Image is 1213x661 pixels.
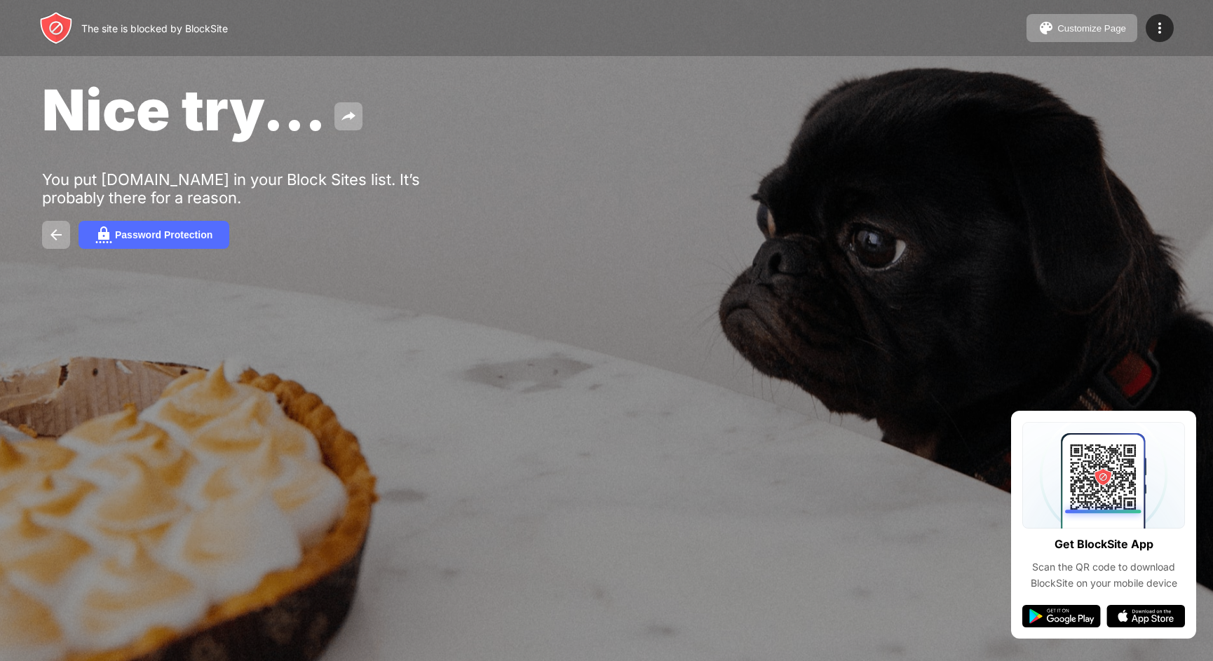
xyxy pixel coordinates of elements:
div: Customize Page [1057,23,1126,34]
img: menu-icon.svg [1151,20,1168,36]
button: Password Protection [79,221,229,249]
button: Customize Page [1026,14,1137,42]
div: Scan the QR code to download BlockSite on your mobile device [1022,559,1185,591]
div: You put [DOMAIN_NAME] in your Block Sites list. It’s probably there for a reason. [42,170,475,207]
span: Nice try... [42,76,326,144]
img: password.svg [95,226,112,243]
div: Password Protection [115,229,212,240]
img: back.svg [48,226,65,243]
img: google-play.svg [1022,605,1101,627]
img: header-logo.svg [39,11,73,45]
img: qrcode.svg [1022,422,1185,529]
div: The site is blocked by BlockSite [81,22,228,34]
div: Get BlockSite App [1055,534,1153,554]
img: share.svg [340,108,357,125]
img: app-store.svg [1106,605,1185,627]
img: pallet.svg [1038,20,1055,36]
